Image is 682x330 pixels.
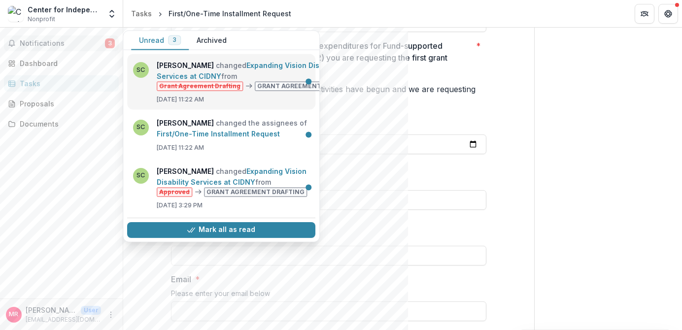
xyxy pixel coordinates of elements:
[20,99,111,109] div: Proposals
[157,166,307,186] a: Expanding Vision Disability Services at CIDNY
[26,305,77,315] p: [PERSON_NAME]
[157,60,353,91] p: changed from
[8,6,24,22] img: Center for Independence of the Disabled, New York
[20,58,111,68] div: Dashboard
[127,222,315,237] button: Mark all as read
[127,6,156,21] a: Tasks
[20,39,105,48] span: Notifications
[169,8,291,19] div: First/One-Time Installment Request
[127,6,295,21] nav: breadcrumb
[157,117,309,139] p: changed the assignees of
[81,306,101,315] p: User
[171,233,486,246] div: Please enter your title below
[4,35,119,51] button: Notifications3
[157,165,311,197] p: changed from
[105,309,117,321] button: More
[9,311,19,318] div: Maite Reyes-Coles
[4,75,119,92] a: Tasks
[131,8,152,19] div: Tasks
[157,61,341,80] a: Expanding Vision Disability Services at CIDNY
[28,4,101,15] div: Center for Independence of the Disabled, [US_STATE]
[26,315,101,324] p: [EMAIL_ADDRESS][DOMAIN_NAME]
[184,83,486,107] span: Expenditures for Fund-supported activities have begun and we are requesting the first grant payment
[635,4,654,24] button: Partners
[28,15,55,24] span: Nonprofit
[172,36,176,43] span: 3
[131,31,189,50] button: Unread
[157,129,280,137] a: First/One-Time Installment Request
[658,4,678,24] button: Get Help
[105,4,119,24] button: Open entity switcher
[171,178,486,190] div: Please enter your full name below
[20,78,111,89] div: Tasks
[171,273,191,285] p: Email
[189,31,235,50] button: Archived
[171,289,486,301] div: Please enter your email below
[4,55,119,71] a: Dashboard
[105,38,115,48] span: 3
[4,96,119,112] a: Proposals
[171,40,472,75] p: Please check the below to affirm that 1) expenditures for Fund-supported activities for this gran...
[4,116,119,132] a: Documents
[20,119,111,129] div: Documents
